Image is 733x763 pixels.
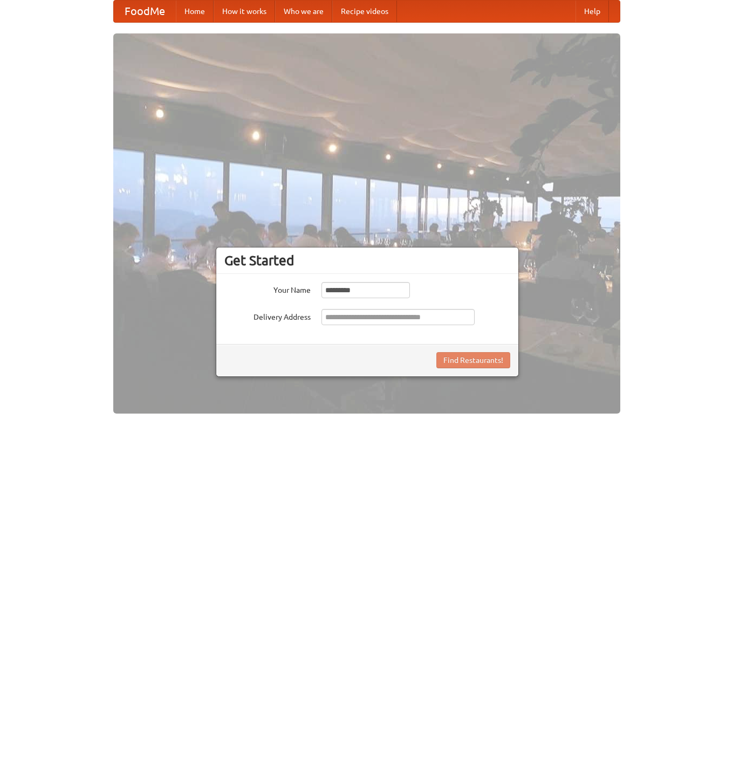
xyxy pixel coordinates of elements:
[176,1,214,22] a: Home
[114,1,176,22] a: FoodMe
[224,309,311,322] label: Delivery Address
[576,1,609,22] a: Help
[214,1,275,22] a: How it works
[332,1,397,22] a: Recipe videos
[275,1,332,22] a: Who we are
[436,352,510,368] button: Find Restaurants!
[224,252,510,269] h3: Get Started
[224,282,311,295] label: Your Name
